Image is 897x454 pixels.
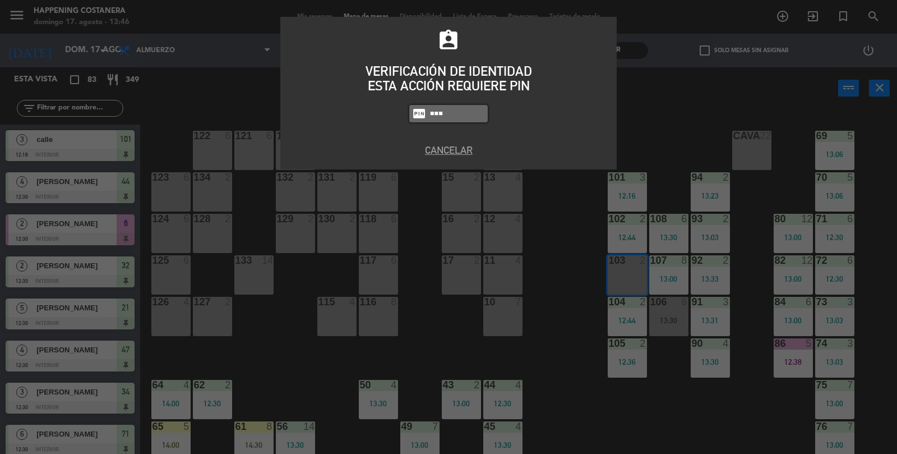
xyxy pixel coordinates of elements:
[437,29,460,52] i: assignment_ind
[289,64,608,79] div: VERIFICACIÓN DE IDENTIDAD
[289,143,608,158] button: Cancelar
[429,107,485,120] input: 1234
[289,79,608,93] div: ESTA ACCIÓN REQUIERE PIN
[412,107,426,121] i: fiber_pin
